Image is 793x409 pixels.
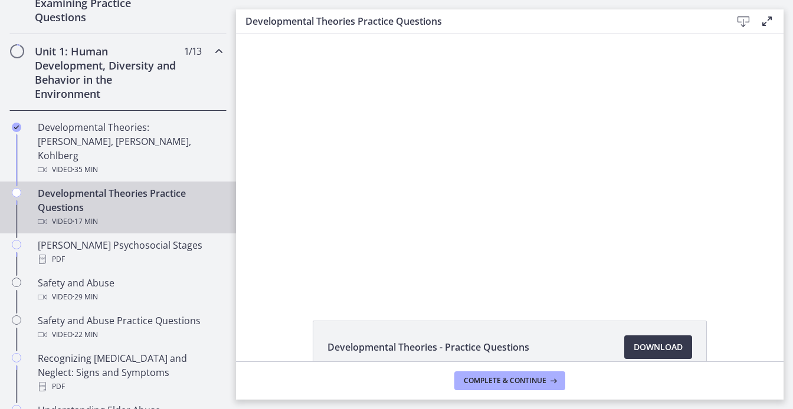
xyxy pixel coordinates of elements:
span: Developmental Theories - Practice Questions [327,340,529,354]
span: · 22 min [73,328,98,342]
div: [PERSON_NAME] Psychosocial Stages [38,238,222,266]
h2: Unit 1: Human Development, Diversity and Behavior in the Environment [35,44,179,101]
div: Recognizing [MEDICAL_DATA] and Neglect: Signs and Symptoms [38,351,222,394]
iframe: Video Lesson [236,34,784,293]
span: 1 / 13 [184,44,201,58]
div: Video [38,328,222,342]
div: Safety and Abuse Practice Questions [38,314,222,342]
button: Complete & continue [454,371,565,390]
div: Developmental Theories: [PERSON_NAME], [PERSON_NAME], Kohlberg [38,120,222,177]
span: Complete & continue [464,376,546,385]
h3: Developmental Theories Practice Questions [245,14,713,28]
span: · 29 min [73,290,98,304]
div: Video [38,290,222,304]
div: PDF [38,380,222,394]
span: · 17 min [73,215,98,229]
span: · 35 min [73,163,98,177]
i: Completed [12,123,21,132]
div: Safety and Abuse [38,276,222,304]
span: Download [634,340,683,354]
div: Developmental Theories Practice Questions [38,186,222,229]
div: Video [38,163,222,177]
a: Download [624,335,692,359]
div: PDF [38,252,222,266]
div: Video [38,215,222,229]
